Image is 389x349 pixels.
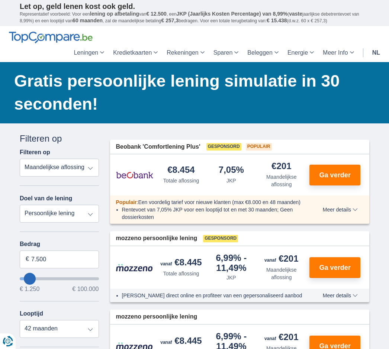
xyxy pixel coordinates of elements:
[264,333,298,343] div: €201
[20,149,50,156] label: Filteren op
[309,257,360,278] button: Ga verder
[14,70,369,116] h1: Gratis persoonlijke lening simulatie in 30 seconden!
[26,255,29,264] span: €
[116,143,200,151] span: Beobank 'Comfortlening Plus'
[116,234,197,243] span: mozzeno persoonlijke lening
[259,173,303,188] div: Maandelijkse aflossing
[160,336,202,347] div: €8.445
[163,270,199,277] div: Totale aflossing
[318,43,359,62] a: Meer Info
[116,264,153,272] img: product.pl.alt Mozzeno
[246,143,272,151] span: Populair
[72,286,99,292] span: € 100.000
[20,286,39,292] span: € 1.250
[122,292,307,299] li: [PERSON_NAME] direct online en profiteer van een gepersonaliseerd aanbod
[20,2,369,11] p: Let op, geld lenen kost ook geld.
[161,17,179,23] span: € 257,3
[122,206,307,221] li: Rentevoet van 7,05% JKP voor een looptijd tot en met 30 maanden; Geen dossierkosten
[160,258,202,268] div: €8.445
[167,165,195,175] div: €8.454
[162,43,209,62] a: Rekeningen
[20,277,99,280] input: wantToBorrow
[9,32,93,43] img: TopCompare
[226,274,236,281] div: JKP
[163,177,199,184] div: Totale aflossing
[138,199,300,205] span: Een voordelig tarief voor nieuwe klanten (max €8.000 en 48 maanden)
[20,241,99,248] label: Bedrag
[283,43,318,62] a: Energie
[289,11,302,17] span: vaste
[264,254,298,265] div: €201
[116,199,137,205] span: Populair
[226,177,236,184] div: JKP
[368,43,385,62] a: nl
[20,132,99,145] div: Filteren op
[206,143,241,151] span: Gesponsord
[90,11,139,17] span: lening op afbetaling
[177,11,288,17] span: JKP (Jaarlijks Kosten Percentage) van 8,99%
[219,165,244,175] div: 7,05%
[323,207,358,212] span: Meer details
[209,253,253,272] div: 6,99%
[209,43,243,62] a: Sparen
[20,310,43,317] label: Looptijd
[20,195,72,202] label: Doel van de lening
[243,43,283,62] a: Beleggen
[69,43,109,62] a: Leningen
[73,17,103,23] span: 60 maanden
[116,166,153,184] img: product.pl.alt Beobank
[323,293,358,298] span: Meer details
[116,313,197,321] span: mozzeno persoonlijke lening
[259,266,303,281] div: Maandelijkse aflossing
[20,11,369,24] p: Representatief voorbeeld: Voor een van , een ( jaarlijkse debetrentevoet van 8,99%) en een loopti...
[317,207,363,213] button: Meer details
[317,293,363,298] button: Meer details
[109,43,162,62] a: Kredietkaarten
[110,198,313,206] div: :
[267,17,287,23] span: € 15.438
[271,162,291,172] div: €201
[319,264,351,271] span: Ga verder
[309,165,360,185] button: Ga verder
[203,235,238,242] span: Gesponsord
[319,172,351,178] span: Ga verder
[146,11,167,17] span: € 12.500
